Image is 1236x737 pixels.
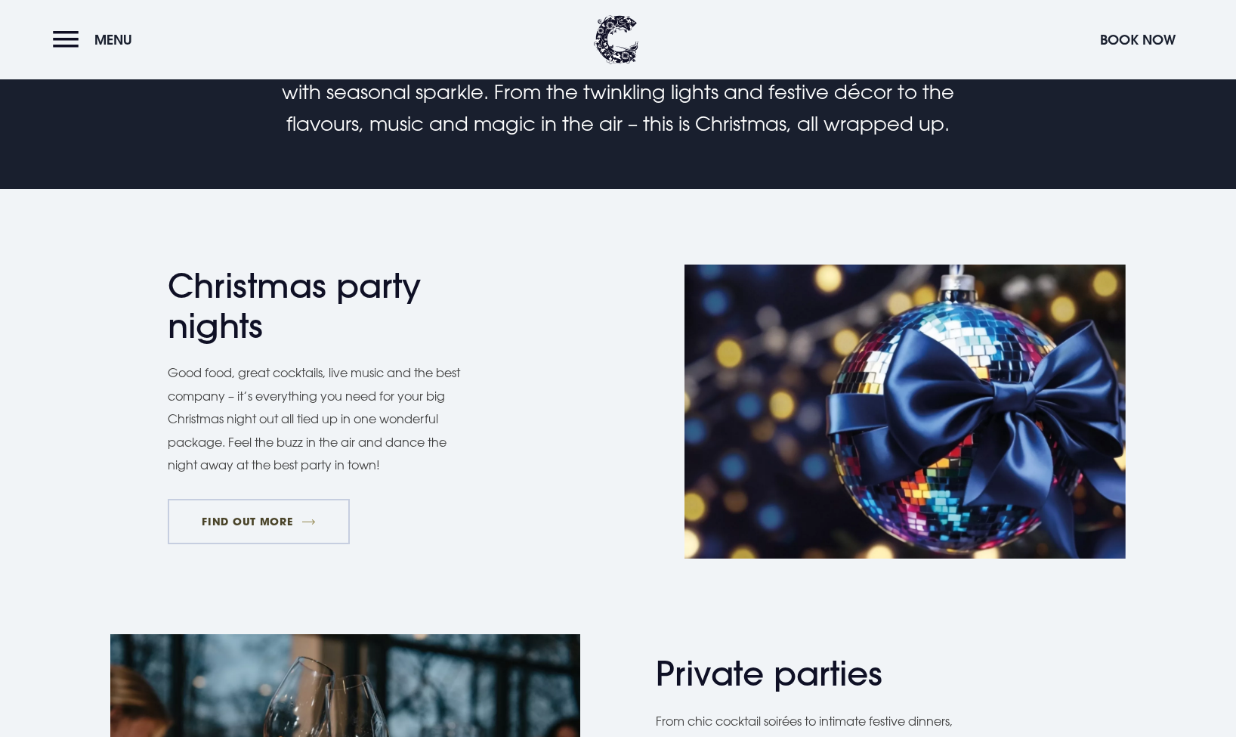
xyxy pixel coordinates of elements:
h2: Christmas party nights [168,266,462,346]
h2: Private parties [656,654,950,694]
img: Clandeboye Lodge [594,15,639,64]
p: Good food, great cocktails, live music and the best company – it’s everything you need for your b... [168,361,477,476]
img: Hotel Christmas in Northern Ireland [684,265,1126,559]
button: Menu [53,23,140,56]
a: FIND OUT MORE [168,499,350,544]
span: Menu [94,31,132,48]
button: Book Now [1092,23,1183,56]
